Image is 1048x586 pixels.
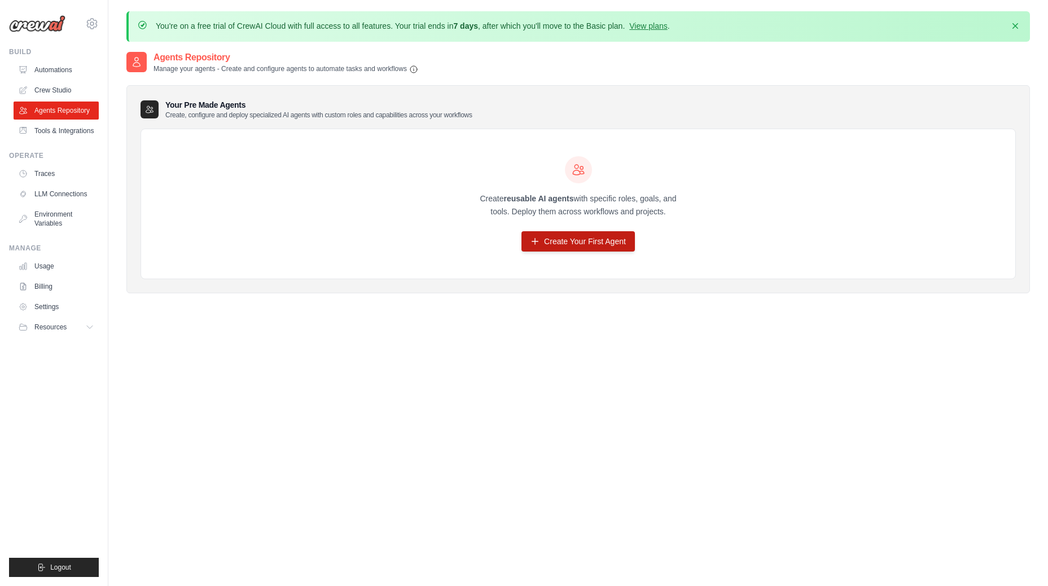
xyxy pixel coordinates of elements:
div: Build [9,47,99,56]
div: Manage [9,244,99,253]
a: Create Your First Agent [521,231,635,252]
p: Create with specific roles, goals, and tools. Deploy them across workflows and projects. [470,192,687,218]
p: Manage your agents - Create and configure agents to automate tasks and workflows [154,64,418,74]
a: Automations [14,61,99,79]
p: You're on a free trial of CrewAI Cloud with full access to all features. Your trial ends in , aft... [156,20,670,32]
strong: 7 days [453,21,478,30]
a: Crew Studio [14,81,99,99]
p: Create, configure and deploy specialized AI agents with custom roles and capabilities across your... [165,111,472,120]
button: Logout [9,558,99,577]
img: Logo [9,15,65,32]
a: Tools & Integrations [14,122,99,140]
a: Traces [14,165,99,183]
button: Resources [14,318,99,336]
span: Resources [34,323,67,332]
a: View plans [629,21,667,30]
a: Billing [14,277,99,296]
a: LLM Connections [14,185,99,203]
h2: Agents Repository [154,51,418,64]
a: Environment Variables [14,205,99,232]
a: Settings [14,298,99,316]
h3: Your Pre Made Agents [165,99,472,120]
a: Usage [14,257,99,275]
div: Operate [9,151,99,160]
a: Agents Repository [14,102,99,120]
strong: reusable AI agents [503,194,573,203]
span: Logout [50,563,71,572]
